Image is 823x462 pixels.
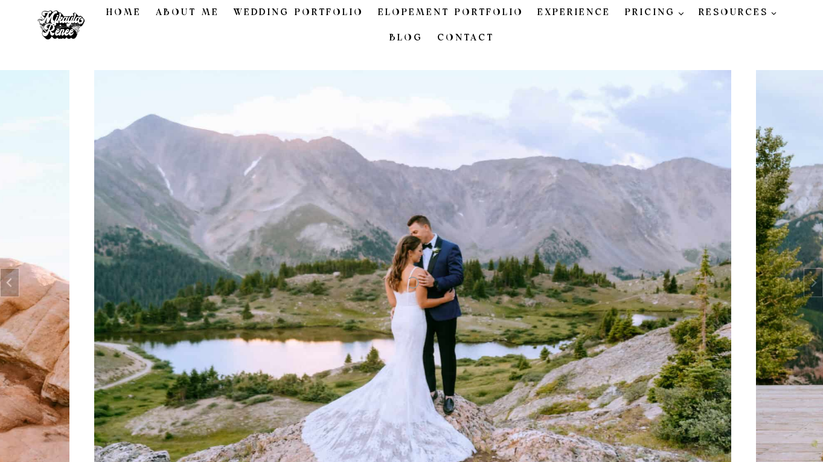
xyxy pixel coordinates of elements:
[430,25,501,51] a: Contact
[625,5,684,20] span: PRICING
[804,268,823,297] button: Next slide
[699,5,777,20] span: RESOURCES
[382,25,430,51] a: Blog
[31,4,91,47] img: Mikayla Renee Photo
